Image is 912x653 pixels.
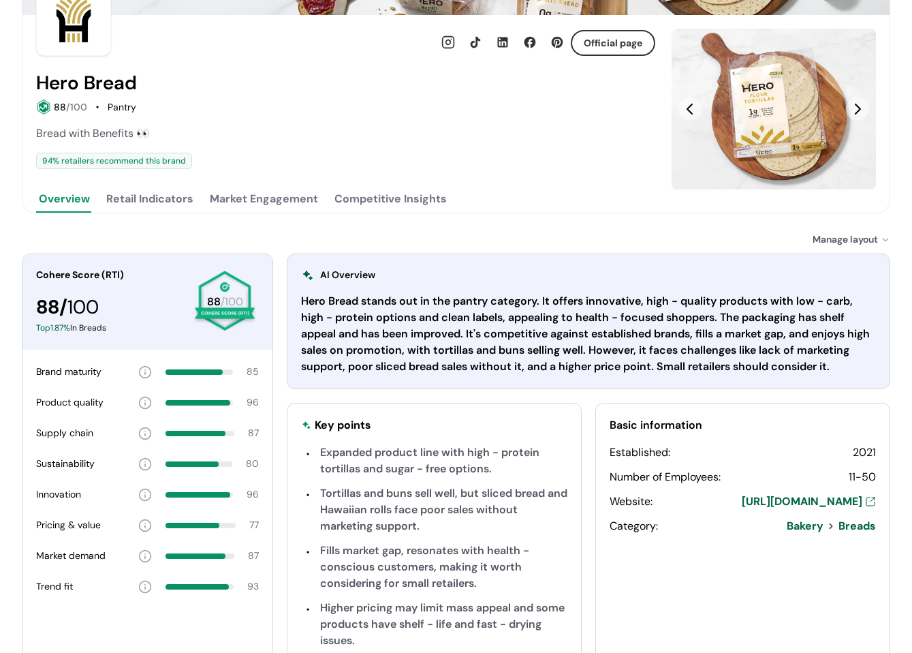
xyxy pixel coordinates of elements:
[610,444,670,461] div: Established:
[838,518,876,534] span: Breads
[320,543,529,590] span: Fills market gap, resonates with health - conscious customers, making it worth considering for sm...
[104,185,196,213] button: Retail Indicators
[36,457,95,471] div: Sustainability
[813,232,890,247] div: Manage layout
[849,469,876,485] div: 11-50
[320,486,567,533] span: Tortillas and buns sell well, but sliced bread and Hawaiian rolls face poor sales without marketi...
[853,444,876,461] div: 2021
[315,417,371,434] div: Key points
[36,153,192,169] div: 94 % retailers recommend this brand
[36,579,73,594] div: Trend fit
[301,293,876,375] div: Hero Bread stands out in the pantry category. It offers innovative, high - quality products with ...
[610,493,652,510] div: Website:
[610,469,721,485] div: Number of Employees:
[846,97,869,121] button: Next Slide
[166,492,233,498] div: 96 percent
[248,549,259,563] div: 87
[36,487,81,502] div: Innovation
[610,417,876,434] div: Basic information
[320,601,565,648] span: Higher pricing may limit mass appeal and some products have shelf - life and fast - drying issues.
[36,322,70,333] span: Top 1.87 %
[36,72,137,94] h2: Hero Bread
[36,322,183,334] div: In Breads
[67,294,99,320] span: 100
[54,101,66,113] span: 88
[36,365,101,379] div: Brand maturity
[166,553,234,559] div: 87 percent
[672,29,876,189] div: Carousel
[246,457,259,471] div: 80
[166,431,234,436] div: 87 percent
[36,549,106,563] div: Market demand
[247,579,259,594] div: 93
[207,185,321,213] button: Market Engagement
[332,185,450,213] button: Competitive Insights
[571,30,655,56] button: Official page
[36,126,150,140] span: Bread with Benefits 👀
[166,461,232,467] div: 80 percent
[166,400,233,406] div: 96 percent
[672,29,876,189] div: Slide 1
[36,185,93,213] button: Overview
[108,100,136,115] div: Pantry
[678,97,702,121] button: Previous Slide
[301,268,375,282] div: AI Overview
[610,518,658,534] div: Category:
[166,523,236,528] div: 77 percent
[247,365,259,379] div: 85
[36,293,183,322] div: 88 /
[166,584,234,590] div: 93 percent
[207,294,221,309] span: 88
[320,445,539,476] span: Expanded product line with high - protein tortillas and sugar - free options.
[672,29,876,189] img: Slide 0
[36,268,183,282] div: Cohere Score (RTI)
[36,395,104,410] div: Product quality
[248,426,259,440] div: 87
[166,369,233,375] div: 85 percent
[247,487,259,502] div: 96
[742,493,876,510] a: [URL][DOMAIN_NAME]
[66,101,87,113] span: /100
[249,518,259,532] div: 77
[247,395,259,410] div: 96
[36,426,93,440] div: Supply chain
[221,294,243,309] span: /100
[787,518,823,534] span: Bakery
[36,518,101,532] div: Pricing & value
